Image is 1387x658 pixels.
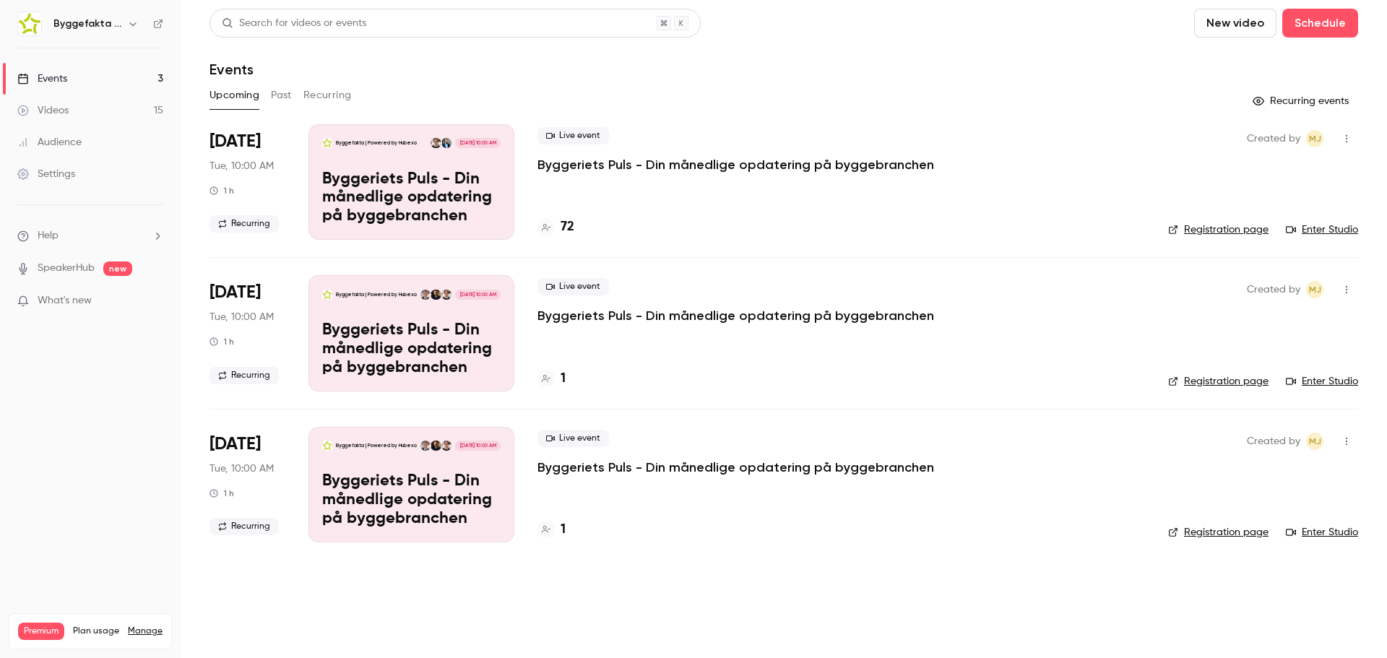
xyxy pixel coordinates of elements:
a: Enter Studio [1286,222,1358,237]
div: Nov 25 Tue, 10:00 AM (Europe/Copenhagen) [209,427,285,542]
span: What's new [38,293,92,308]
img: Byggeriets Puls - Din månedlige opdatering på byggebranchen [322,441,332,451]
h4: 1 [561,520,566,540]
a: Byggeriets Puls - Din månedlige opdatering på byggebranchen [537,307,934,324]
a: Enter Studio [1286,374,1358,389]
img: Byggeriets Puls - Din månedlige opdatering på byggebranchen [322,290,332,300]
button: Past [271,84,292,107]
a: Byggeriets Puls - Din månedlige opdatering på byggebranchen [537,459,934,476]
span: MJ [1309,281,1321,298]
p: Byggeriets Puls - Din månedlige opdatering på byggebranchen [322,321,501,377]
a: Byggeriets Puls - Din månedlige opdatering på byggebranchenByggefakta | Powered by HubexoRasmus S... [308,275,514,391]
span: Created by [1247,433,1300,450]
h4: 72 [561,217,574,237]
span: Tue, 10:00 AM [209,159,274,173]
span: Recurring [209,367,279,384]
a: Byggeriets Puls - Din månedlige opdatering på byggebranchenByggefakta | Powered by HubexoRasmus S... [308,427,514,542]
img: Thomas Simonsen [431,441,441,451]
a: 1 [537,369,566,389]
img: Martin Kyed [441,138,451,148]
a: Registration page [1168,525,1269,540]
span: Mads Toft Jensen [1306,130,1323,147]
h4: 1 [561,369,566,389]
span: Help [38,228,59,243]
p: Byggefakta | Powered by Hubexo [336,291,417,298]
a: Enter Studio [1286,525,1358,540]
div: Search for videos or events [222,16,366,31]
span: Created by [1247,130,1300,147]
p: Byggeriets Puls - Din månedlige opdatering på byggebranchen [322,170,501,226]
span: Recurring [209,518,279,535]
li: help-dropdown-opener [17,228,163,243]
button: Recurring [303,84,352,107]
span: [DATE] [209,433,261,456]
div: Sep 30 Tue, 10:00 AM (Europe/Copenhagen) [209,124,285,240]
span: Mads Toft Jensen [1306,433,1323,450]
span: MJ [1309,433,1321,450]
span: Mads Toft Jensen [1306,281,1323,298]
div: Videos [17,103,69,118]
span: Tue, 10:00 AM [209,310,274,324]
div: Oct 28 Tue, 10:00 AM (Europe/Copenhagen) [209,275,285,391]
span: MJ [1309,130,1321,147]
span: Live event [537,127,609,144]
span: Premium [18,623,64,640]
span: Live event [537,430,609,447]
div: 1 h [209,488,234,499]
p: Byggefakta | Powered by Hubexo [336,442,417,449]
div: Events [17,72,67,86]
img: Rasmus Schulian [431,138,441,148]
div: Settings [17,167,75,181]
button: New video [1194,9,1276,38]
span: [DATE] [209,130,261,153]
span: Tue, 10:00 AM [209,462,274,476]
button: Recurring events [1246,90,1358,113]
p: Byggeriets Puls - Din månedlige opdatering på byggebranchen [322,472,501,528]
div: 1 h [209,185,234,196]
img: Rasmus Schulian [441,290,451,300]
span: Created by [1247,281,1300,298]
button: Upcoming [209,84,259,107]
img: Lasse Lundqvist [420,290,431,300]
span: [DATE] 10:00 AM [455,138,500,148]
h1: Events [209,61,254,78]
span: [DATE] 10:00 AM [455,441,500,451]
button: Schedule [1282,9,1358,38]
a: Byggeriets Puls - Din månedlige opdatering på byggebranchenByggefakta | Powered by HubexoMartin K... [308,124,514,240]
span: Live event [537,278,609,295]
a: Registration page [1168,222,1269,237]
div: 1 h [209,336,234,347]
span: new [103,261,132,276]
span: Recurring [209,215,279,233]
img: Rasmus Schulian [441,441,451,451]
div: Audience [17,135,82,150]
h6: Byggefakta | Powered by Hubexo [53,17,121,31]
a: 1 [537,520,566,540]
img: Lasse Lundqvist [420,441,431,451]
span: Plan usage [73,625,119,637]
a: 72 [537,217,574,237]
a: SpeakerHub [38,261,95,276]
img: Byggefakta | Powered by Hubexo [18,12,41,35]
span: [DATE] 10:00 AM [455,290,500,300]
a: Manage [128,625,163,637]
span: [DATE] [209,281,261,304]
p: Byggefakta | Powered by Hubexo [336,139,417,147]
a: Byggeriets Puls - Din månedlige opdatering på byggebranchen [537,156,934,173]
img: Thomas Simonsen [431,290,441,300]
img: Byggeriets Puls - Din månedlige opdatering på byggebranchen [322,138,332,148]
a: Registration page [1168,374,1269,389]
